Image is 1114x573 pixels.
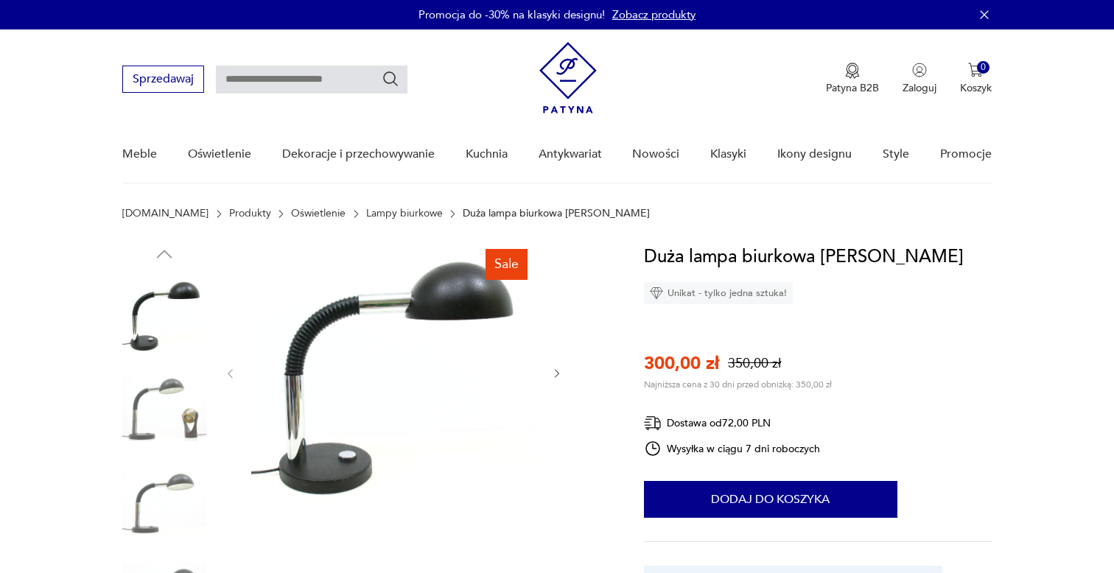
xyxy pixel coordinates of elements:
[903,81,936,95] p: Zaloguj
[463,208,650,219] p: Duża lampa biurkowa [PERSON_NAME]
[122,126,157,183] a: Meble
[826,81,879,95] p: Patyna B2B
[539,126,602,183] a: Antykwariat
[912,63,927,77] img: Ikonka użytkownika
[826,63,879,95] button: Patyna B2B
[644,481,897,518] button: Dodaj do koszyka
[122,460,206,544] img: Zdjęcie produktu Duża lampa biurkowa Hillebrand
[632,126,679,183] a: Nowości
[777,126,852,183] a: Ikony designu
[122,75,204,85] a: Sprzedawaj
[644,414,662,432] img: Ikona dostawy
[251,243,536,502] img: Zdjęcie produktu Duża lampa biurkowa Hillebrand
[122,273,206,356] img: Zdjęcie produktu Duża lampa biurkowa Hillebrand
[977,61,989,74] div: 0
[539,42,597,113] img: Patyna - sklep z meblami i dekoracjami vintage
[122,66,204,93] button: Sprzedawaj
[650,286,663,300] img: Ikona diamentu
[612,7,696,22] a: Zobacz produkty
[418,7,605,22] p: Promocja do -30% na klasyki designu!
[845,63,860,79] img: Ikona medalu
[466,126,508,183] a: Kuchnia
[710,126,746,183] a: Klasyki
[644,414,821,432] div: Dostawa od 72,00 PLN
[728,354,781,373] p: 350,00 zł
[122,208,209,219] a: [DOMAIN_NAME]
[960,81,992,95] p: Koszyk
[291,208,346,219] a: Oświetlenie
[644,440,821,457] div: Wysyłka w ciągu 7 dni roboczych
[122,367,206,451] img: Zdjęcie produktu Duża lampa biurkowa Hillebrand
[486,249,528,280] div: Sale
[644,282,793,304] div: Unikat - tylko jedna sztuka!
[940,126,992,183] a: Promocje
[644,379,832,390] p: Najniższa cena z 30 dni przed obniżką: 350,00 zł
[960,63,992,95] button: 0Koszyk
[188,126,251,183] a: Oświetlenie
[282,126,435,183] a: Dekoracje i przechowywanie
[366,208,443,219] a: Lampy biurkowe
[883,126,909,183] a: Style
[826,63,879,95] a: Ikona medaluPatyna B2B
[644,351,719,376] p: 300,00 zł
[644,243,964,271] h1: Duża lampa biurkowa [PERSON_NAME]
[968,63,983,77] img: Ikona koszyka
[382,70,399,88] button: Szukaj
[903,63,936,95] button: Zaloguj
[229,208,271,219] a: Produkty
